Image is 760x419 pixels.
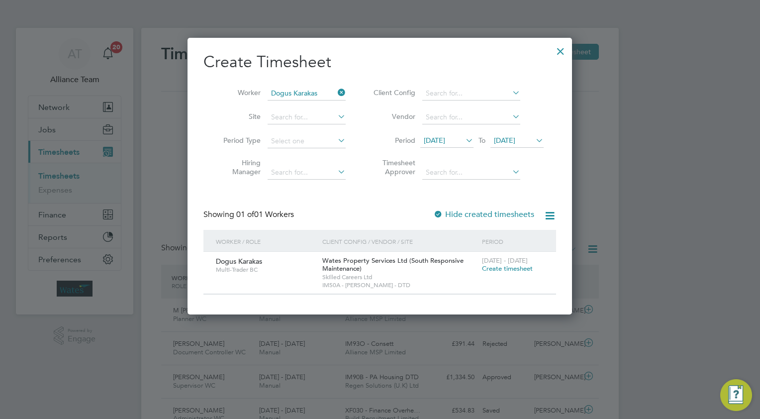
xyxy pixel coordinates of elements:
[216,158,261,176] label: Hiring Manager
[216,88,261,97] label: Worker
[371,88,415,97] label: Client Config
[422,87,520,101] input: Search for...
[322,273,477,281] span: Skilled Careers Ltd
[482,264,533,273] span: Create timesheet
[479,230,546,253] div: Period
[422,166,520,180] input: Search for...
[320,230,479,253] div: Client Config / Vendor / Site
[322,281,477,289] span: IM50A - [PERSON_NAME] - DTD
[422,110,520,124] input: Search for...
[236,209,254,219] span: 01 of
[203,209,296,220] div: Showing
[216,266,315,274] span: Multi-Trader BC
[268,87,346,101] input: Search for...
[203,52,556,73] h2: Create Timesheet
[475,134,488,147] span: To
[322,256,464,273] span: Wates Property Services Ltd (South Responsive Maintenance)
[268,166,346,180] input: Search for...
[424,136,445,145] span: [DATE]
[216,257,262,266] span: Dogus Karakas
[433,209,534,219] label: Hide created timesheets
[371,136,415,145] label: Period
[268,110,346,124] input: Search for...
[216,136,261,145] label: Period Type
[371,112,415,121] label: Vendor
[216,112,261,121] label: Site
[213,230,320,253] div: Worker / Role
[268,134,346,148] input: Select one
[494,136,515,145] span: [DATE]
[482,256,528,265] span: [DATE] - [DATE]
[720,379,752,411] button: Engage Resource Center
[236,209,294,219] span: 01 Workers
[371,158,415,176] label: Timesheet Approver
